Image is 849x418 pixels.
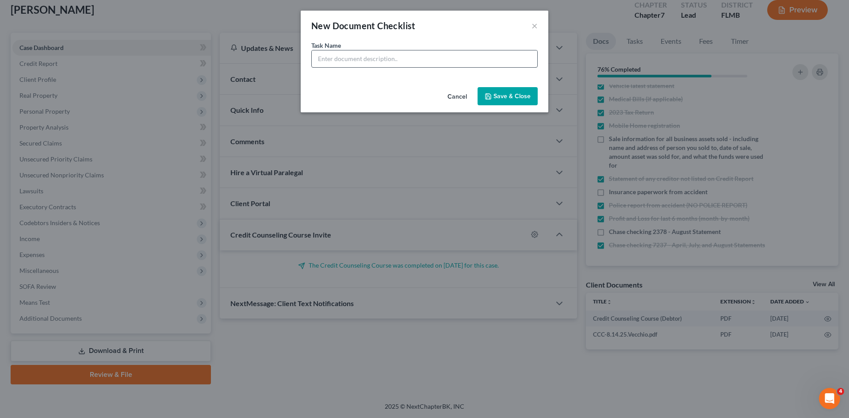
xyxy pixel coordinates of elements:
span: New Document Checklist [311,20,416,31]
input: Enter document description.. [312,50,537,67]
button: Save & Close [478,87,538,106]
iframe: Intercom live chat [819,388,840,409]
button: × [532,20,538,31]
span: Task Name [311,42,341,49]
span: 4 [837,388,844,395]
button: Cancel [440,88,474,106]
